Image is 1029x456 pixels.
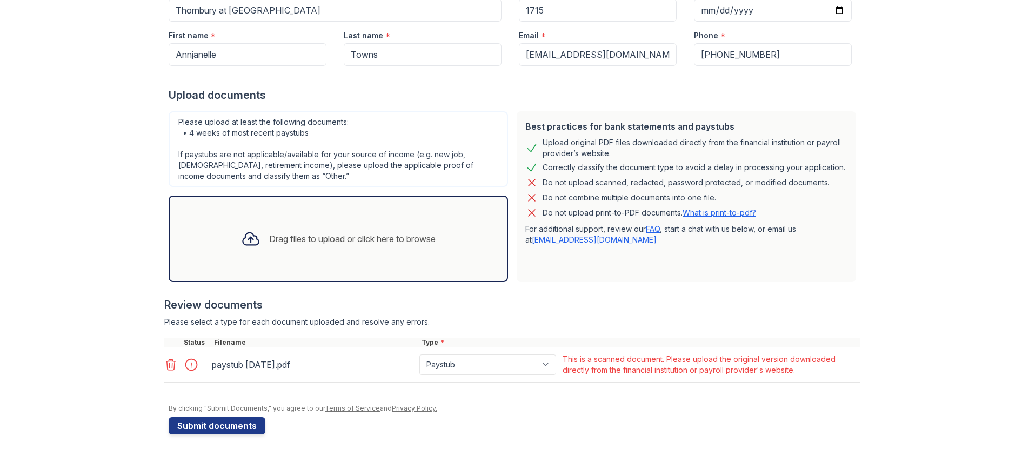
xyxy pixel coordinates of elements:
a: Privacy Policy. [392,404,437,412]
a: FAQ [646,224,660,233]
a: What is print-to-pdf? [683,208,756,217]
div: Upload documents [169,88,860,103]
div: Type [419,338,860,347]
div: Upload original PDF files downloaded directly from the financial institution or payroll provider’... [543,137,847,159]
div: This is a scanned document. Please upload the original version downloaded directly from the finan... [563,354,858,375]
div: Do not upload scanned, redacted, password protected, or modified documents. [543,176,830,189]
div: Do not combine multiple documents into one file. [543,191,716,204]
label: Phone [694,30,718,41]
div: Please upload at least the following documents: • 4 weeks of most recent paystubs If paystubs are... [169,111,508,187]
div: Best practices for bank statements and paystubs [525,120,847,133]
label: Last name [344,30,383,41]
div: paystub [DATE].pdf [212,356,415,373]
div: Filename [212,338,419,347]
p: For additional support, review our , start a chat with us below, or email us at [525,224,847,245]
p: Do not upload print-to-PDF documents. [543,207,756,218]
button: Submit documents [169,417,265,434]
a: [EMAIL_ADDRESS][DOMAIN_NAME] [532,235,657,244]
div: Review documents [164,297,860,312]
a: Terms of Service [325,404,380,412]
div: By clicking "Submit Documents," you agree to our and [169,404,860,413]
label: First name [169,30,209,41]
div: Drag files to upload or click here to browse [269,232,436,245]
div: Please select a type for each document uploaded and resolve any errors. [164,317,860,327]
div: Status [182,338,212,347]
div: Correctly classify the document type to avoid a delay in processing your application. [543,161,845,174]
label: Email [519,30,539,41]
